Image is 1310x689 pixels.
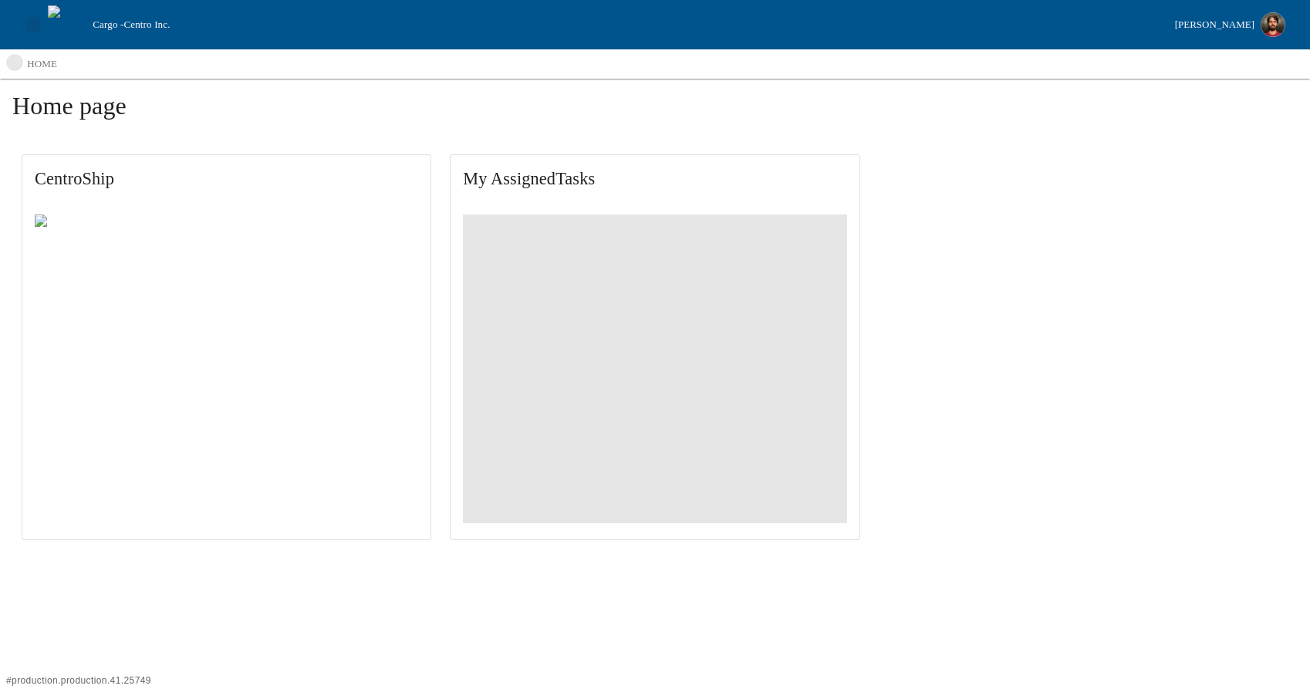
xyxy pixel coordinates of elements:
div: Cargo - [86,17,1168,32]
button: [PERSON_NAME] [1169,8,1291,42]
span: My Assigned [463,167,846,191]
span: Tasks [555,169,595,188]
span: CentroShip [35,167,418,191]
h1: Home page [12,91,1298,133]
p: home [27,56,57,72]
img: Centro ship [35,214,111,233]
div: [PERSON_NAME] [1175,16,1254,34]
img: Profile image [1261,12,1285,37]
button: open drawer [19,10,48,39]
span: Centro Inc. [123,19,170,30]
img: cargo logo [48,5,86,44]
